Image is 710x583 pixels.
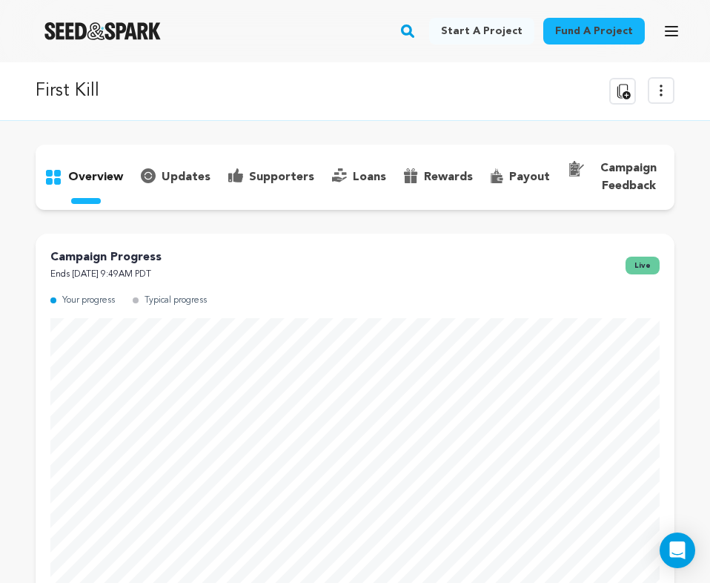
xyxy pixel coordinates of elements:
[44,22,161,40] a: Seed&Spark Homepage
[543,18,645,45] a: Fund a project
[353,168,386,186] p: loans
[482,165,559,189] button: payout
[132,165,219,189] button: updates
[36,165,132,189] button: overview
[323,165,395,189] button: loans
[660,533,695,568] div: Open Intercom Messenger
[591,159,666,195] p: campaign feedback
[44,22,161,40] img: Seed&Spark Logo Dark Mode
[424,168,473,186] p: rewards
[50,248,162,266] p: Campaign Progress
[249,168,314,186] p: supporters
[50,266,162,283] p: Ends [DATE] 9:49AM PDT
[429,18,534,45] a: Start a project
[68,168,123,186] p: overview
[395,165,482,189] button: rewards
[162,168,210,186] p: updates
[626,257,660,274] span: live
[559,157,674,198] button: campaign feedback
[145,292,207,309] p: Typical progress
[62,292,115,309] p: Your progress
[509,168,550,186] p: payout
[36,78,99,105] p: First Kill
[219,165,323,189] button: supporters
